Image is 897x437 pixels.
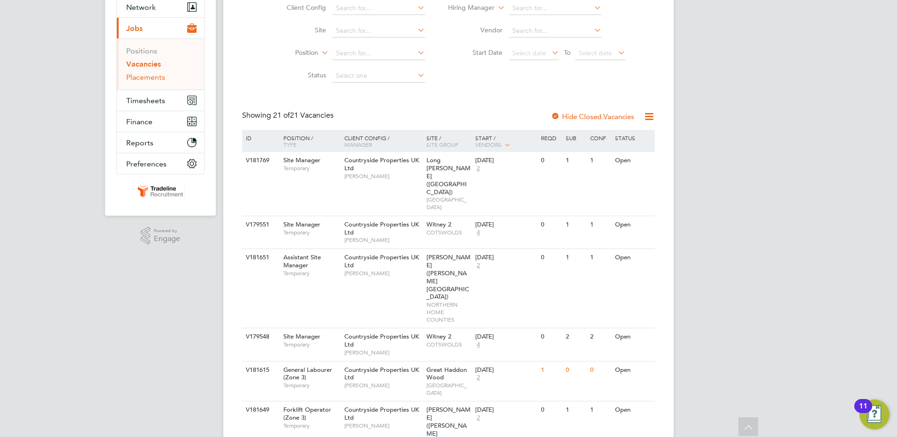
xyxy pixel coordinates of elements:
[613,401,654,419] div: Open
[272,26,326,34] label: Site
[613,152,654,169] div: Open
[475,229,481,237] span: 4
[333,24,425,38] input: Search for...
[283,229,340,236] span: Temporary
[344,253,419,269] span: Countryside Properties UK Ltd
[333,69,425,83] input: Select one
[426,229,471,236] span: COTSWOLDS
[475,374,481,382] span: 2
[475,414,481,422] span: 2
[243,152,276,169] div: V181769
[273,111,290,120] span: 21 of
[441,3,494,13] label: Hiring Manager
[426,220,451,228] span: Witney 2
[126,3,156,12] span: Network
[342,130,424,152] div: Client Config /
[539,401,563,419] div: 0
[344,406,419,422] span: Countryside Properties UK Ltd
[539,152,563,169] div: 0
[561,46,573,59] span: To
[116,184,205,199] a: Go to home page
[426,366,467,382] span: Great Haddon Wood
[613,249,654,266] div: Open
[588,328,612,346] div: 2
[283,220,320,228] span: Site Manager
[283,332,320,340] span: Site Manager
[333,47,425,60] input: Search for...
[539,362,563,379] div: 1
[272,3,326,12] label: Client Config
[117,90,204,111] button: Timesheets
[272,71,326,79] label: Status
[588,130,612,146] div: Conf
[126,24,143,33] span: Jobs
[563,362,588,379] div: 0
[426,253,471,301] span: [PERSON_NAME] ([PERSON_NAME][GEOGRAPHIC_DATA])
[426,196,471,211] span: [GEOGRAPHIC_DATA]
[539,216,563,234] div: 0
[126,159,167,168] span: Preferences
[344,349,422,356] span: [PERSON_NAME]
[126,46,157,55] a: Positions
[551,112,634,121] label: Hide Closed Vacancies
[126,117,152,126] span: Finance
[512,49,546,57] span: Select date
[117,111,204,132] button: Finance
[475,341,481,349] span: 4
[344,220,419,236] span: Countryside Properties UK Ltd
[344,422,422,429] span: [PERSON_NAME]
[859,399,889,429] button: Open Resource Center, 11 new notifications
[426,332,451,340] span: Witney 2
[588,249,612,266] div: 1
[243,401,276,419] div: V181649
[283,253,321,269] span: Assistant Site Manager
[475,333,536,341] div: [DATE]
[588,401,612,419] div: 1
[588,152,612,169] div: 1
[283,156,320,164] span: Site Manager
[475,254,536,262] div: [DATE]
[243,249,276,266] div: V181651
[475,141,502,148] span: Vendors
[448,26,502,34] label: Vendor
[426,156,471,196] span: Long [PERSON_NAME] ([GEOGRAPHIC_DATA])
[539,249,563,266] div: 0
[283,406,331,422] span: Forklift Operator (Zone 3)
[344,236,422,244] span: [PERSON_NAME]
[613,130,654,146] div: Status
[426,382,471,396] span: [GEOGRAPHIC_DATA]
[448,48,502,57] label: Start Date
[117,132,204,153] button: Reports
[344,141,372,148] span: Manager
[563,216,588,234] div: 1
[283,422,340,429] span: Temporary
[473,130,539,153] div: Start /
[578,49,612,57] span: Select date
[539,328,563,346] div: 0
[344,382,422,389] span: [PERSON_NAME]
[475,157,536,165] div: [DATE]
[141,227,181,245] a: Powered byEngage
[283,141,296,148] span: Type
[283,382,340,389] span: Temporary
[117,18,204,38] button: Jobs
[613,362,654,379] div: Open
[126,96,165,105] span: Timesheets
[563,328,588,346] div: 2
[126,73,165,82] a: Placements
[344,332,419,348] span: Countryside Properties UK Ltd
[563,401,588,419] div: 1
[117,38,204,90] div: Jobs
[276,130,342,152] div: Position /
[154,227,180,235] span: Powered by
[859,406,867,418] div: 11
[154,235,180,243] span: Engage
[563,249,588,266] div: 1
[344,156,419,172] span: Countryside Properties UK Ltd
[283,366,332,382] span: General Labourer (Zone 3)
[344,366,419,382] span: Countryside Properties UK Ltd
[283,270,340,277] span: Temporary
[264,48,318,58] label: Position
[344,173,422,180] span: [PERSON_NAME]
[588,216,612,234] div: 1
